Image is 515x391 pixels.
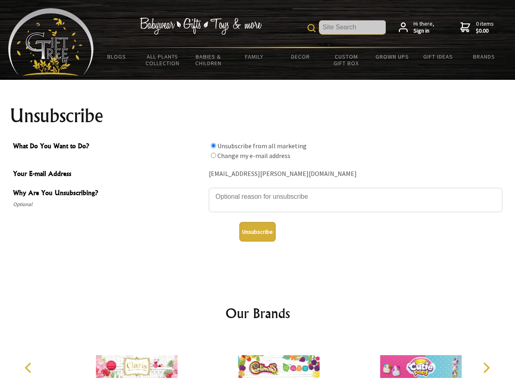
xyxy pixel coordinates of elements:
[460,20,494,35] a: 0 items$0.00
[20,359,38,377] button: Previous
[415,48,461,65] a: Gift Ideas
[319,20,386,34] input: Site Search
[461,48,507,65] a: Brands
[209,168,502,180] div: [EMAIL_ADDRESS][PERSON_NAME][DOMAIN_NAME]
[10,106,506,125] h1: Unsubscribe
[8,8,94,76] img: Babyware - Gifts - Toys and more...
[217,142,307,150] label: Unsubscribe from all marketing
[232,48,278,65] a: Family
[413,27,434,35] strong: Sign in
[139,18,262,35] img: Babywear - Gifts - Toys & more
[307,24,316,32] img: product search
[369,48,415,65] a: Grown Ups
[239,222,276,242] button: Unsubscribe
[94,48,140,65] a: BLOGS
[13,188,205,200] span: Why Are You Unsubscribing?
[186,48,232,72] a: Babies & Children
[477,359,495,377] button: Next
[209,188,502,212] textarea: Why Are You Unsubscribing?
[13,200,205,209] span: Optional
[140,48,186,72] a: All Plants Collection
[16,303,499,323] h2: Our Brands
[413,20,434,35] span: Hi there,
[476,20,494,35] span: 0 items
[399,20,434,35] a: Hi there,Sign in
[217,152,290,160] label: Change my e-mail address
[277,48,323,65] a: Decor
[211,143,216,148] input: What Do You Want to Do?
[476,27,494,35] strong: $0.00
[13,141,205,153] span: What Do You Want to Do?
[211,153,216,158] input: What Do You Want to Do?
[13,169,205,180] span: Your E-mail Address
[323,48,369,72] a: Custom Gift Box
